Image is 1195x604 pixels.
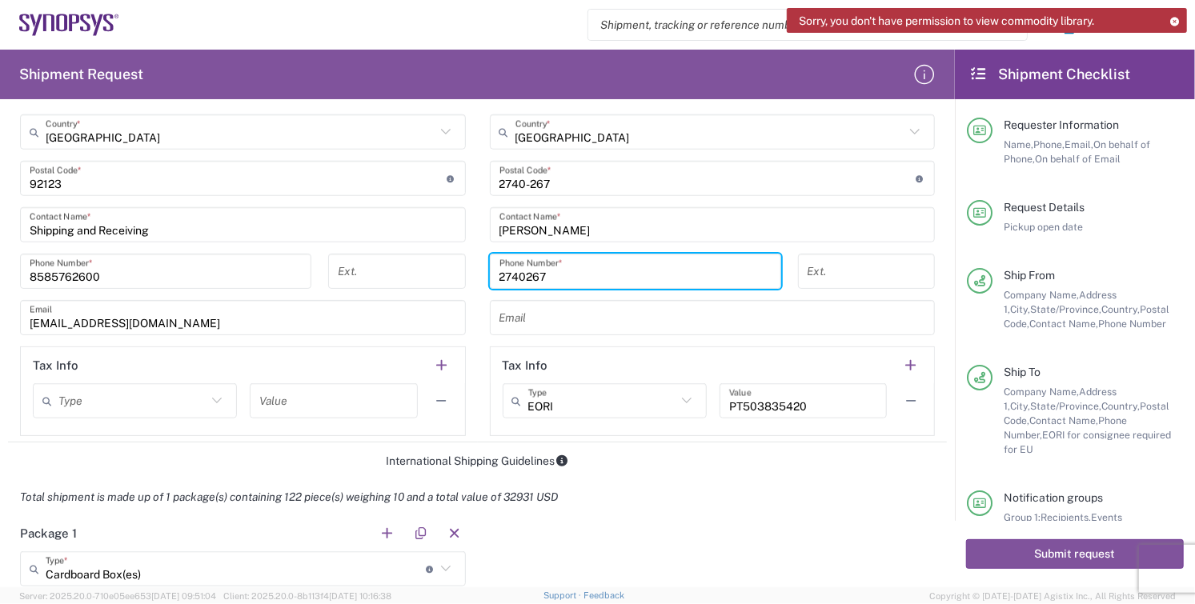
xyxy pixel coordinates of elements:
span: City, [1010,303,1030,315]
h2: Shipment Checklist [969,65,1131,84]
span: Ship From [1004,269,1055,282]
span: Company Name, [1004,386,1079,398]
span: [DATE] 10:16:38 [329,591,391,601]
span: Ship To [1004,366,1041,378]
a: Support [543,590,583,600]
span: Events [1091,511,1122,523]
span: Notification groups [1004,491,1103,504]
span: Phone, [1033,138,1065,150]
div: International Shipping Guidelines [8,454,947,468]
span: State/Province, [1030,303,1101,315]
a: Feedback [583,590,624,600]
h2: Shipment Request [19,65,143,84]
span: EORI for consignee required for EU [1004,429,1171,455]
h2: Tax Info [33,358,78,374]
span: Request Details [1004,201,1085,214]
span: Recipients, [1041,511,1091,523]
span: Name, [1004,138,1033,150]
span: Contact Name, [1029,414,1098,426]
span: Country, [1101,303,1140,315]
button: Submit request [966,539,1184,569]
span: On behalf of Email [1035,153,1121,165]
span: Client: 2025.20.0-8b113f4 [223,591,391,601]
em: Total shipment is made up of 1 package(s) containing 122 piece(s) weighing 10 and a total value o... [8,490,570,503]
span: Server: 2025.20.0-710e05ee653 [19,591,216,601]
span: Email, [1065,138,1093,150]
span: State/Province, [1030,400,1101,412]
h2: Tax Info [503,358,548,374]
span: Phone Number [1098,318,1166,330]
span: Pickup open date [1004,221,1083,233]
span: Sorry, you don't have permission to view commodity library. [799,14,1094,28]
span: Country, [1101,400,1140,412]
span: City, [1010,400,1030,412]
h2: Package 1 [20,526,77,542]
input: Shipment, tracking or reference number [588,10,1003,40]
span: Company Name, [1004,289,1079,301]
span: Group 1: [1004,511,1041,523]
span: Copyright © [DATE]-[DATE] Agistix Inc., All Rights Reserved [929,589,1176,603]
span: Requester Information [1004,118,1119,131]
span: Contact Name, [1029,318,1098,330]
span: [DATE] 09:51:04 [151,591,216,601]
